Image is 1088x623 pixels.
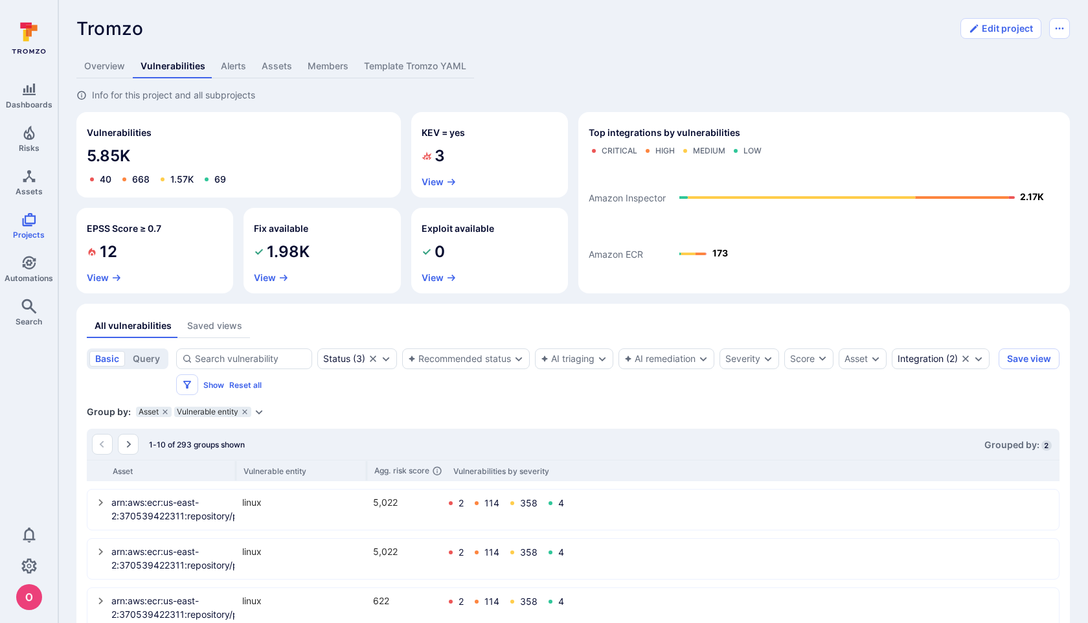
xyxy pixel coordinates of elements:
[113,466,236,476] div: Asset
[149,440,245,449] span: 1-10 of 293 groups shown
[597,354,607,364] button: Expand dropdown
[254,273,289,283] button: View
[95,319,172,332] div: All vulnerabilities
[242,545,365,558] div: linux
[118,434,139,455] button: Go to the next page
[300,54,356,78] a: Members
[89,351,125,367] button: basic
[6,100,52,109] span: Dashboards
[844,354,868,364] button: Asset
[589,126,740,139] span: Top integrations by vulnerabilities
[589,161,1060,283] svg: Top integrations by vulnerabilities bar
[484,547,499,558] div: 114
[602,146,637,156] div: Critical
[87,222,161,235] h2: EPSS Score ≥ 0.7
[898,354,958,364] button: Integration(2)
[960,18,1041,39] button: Edit project
[743,146,762,156] div: Low
[254,222,308,235] h2: Fix available
[655,146,675,156] div: High
[624,354,696,364] button: AI remediation
[76,54,133,78] a: Overview
[214,174,226,185] a: 69
[16,584,42,610] div: oleg malkov
[111,594,234,621] a: arn:aws:ecr:us-east-2:370539422311:repository/polaris/cube/sha256:fb3fcca6797e209c83eb1353bba5f73...
[725,354,760,364] button: Severity
[16,584,42,610] img: ACg8ocJcCe-YbLxGm5tc0PuNRxmgP8aEm0RBXn6duO8aeMVK9zjHhw=s96-c
[323,354,365,364] button: Status(3)
[589,192,666,203] text: Amazon Inspector
[435,146,445,166] span: 3
[87,273,122,283] button: View
[520,596,538,607] div: 358
[898,354,958,364] div: ( 2 )
[898,354,944,364] div: Integration
[484,596,499,607] div: 114
[88,539,1058,578] div: arn:aws:ecr:us-east-2:370539422311:repository/polaris/cube/sha256:28eadfb4cf871b748911a0e8990492b...
[139,408,159,416] span: Asset
[19,143,40,153] span: Risks
[5,273,53,283] span: Automations
[381,354,391,364] button: Expand dropdown
[558,596,564,607] div: 4
[984,439,1041,450] span: Grouped by:
[374,466,391,476] abbr: Aggregated
[242,594,365,607] div: linux
[136,407,264,417] div: grouping parameters
[422,273,457,283] button: View
[373,495,438,509] div: 5,022
[973,354,984,364] button: Expand dropdown
[213,54,254,78] a: Alerts
[356,54,474,78] a: Template Tromzo YAML
[76,54,1070,78] div: Project tabs
[88,490,1058,529] div: arn:aws:ecr:us-east-2:370539422311:repository/polaris/cube/sha256:a32c5bd08387219f819d81ecdb5feb4...
[254,54,300,78] a: Assets
[16,187,43,196] span: Assets
[368,354,378,364] button: Clear selection
[1049,18,1070,39] button: Options menu
[1041,440,1052,451] span: 2
[784,348,833,369] button: Score
[100,242,117,262] span: 12
[16,317,42,326] span: Search
[76,17,144,40] span: Tromzo
[323,354,350,364] div: Status
[514,354,524,364] button: Expand dropdown
[187,319,242,332] div: Saved views
[229,380,262,390] button: Reset all
[195,352,306,365] input: Search vulnerability
[127,351,166,367] button: query
[13,230,45,240] span: Projects
[422,126,465,139] h2: KEV = yes
[76,112,401,198] div: Vulnerabilities
[203,380,224,390] button: Show
[92,89,255,102] span: Info for this project and all subprojects
[87,126,152,139] span: Vulnerabilities
[459,498,464,508] div: 2
[323,354,365,364] div: ( 3 )
[111,495,234,523] a: arn:aws:ecr:us-east-2:370539422311:repository/polaris/cube/sha256:a32c5bd08387219f819d81ecdb5feb4...
[100,174,111,185] a: 40
[459,547,464,558] div: 2
[558,547,564,558] div: 4
[520,498,538,508] div: 358
[373,545,438,558] div: 5,022
[254,407,264,417] button: Expand dropdown
[174,407,251,417] div: Vulnerable entity
[870,354,881,364] button: Expand dropdown
[520,547,538,558] div: 358
[244,466,367,476] div: Vulnerable entity
[422,177,457,187] button: View
[698,354,708,364] button: Expand dropdown
[133,54,213,78] a: Vulnerabilities
[459,596,464,607] div: 2
[484,498,499,508] div: 114
[87,314,1060,338] div: assets tabs
[170,174,194,185] a: 1.57K
[712,247,728,258] text: 173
